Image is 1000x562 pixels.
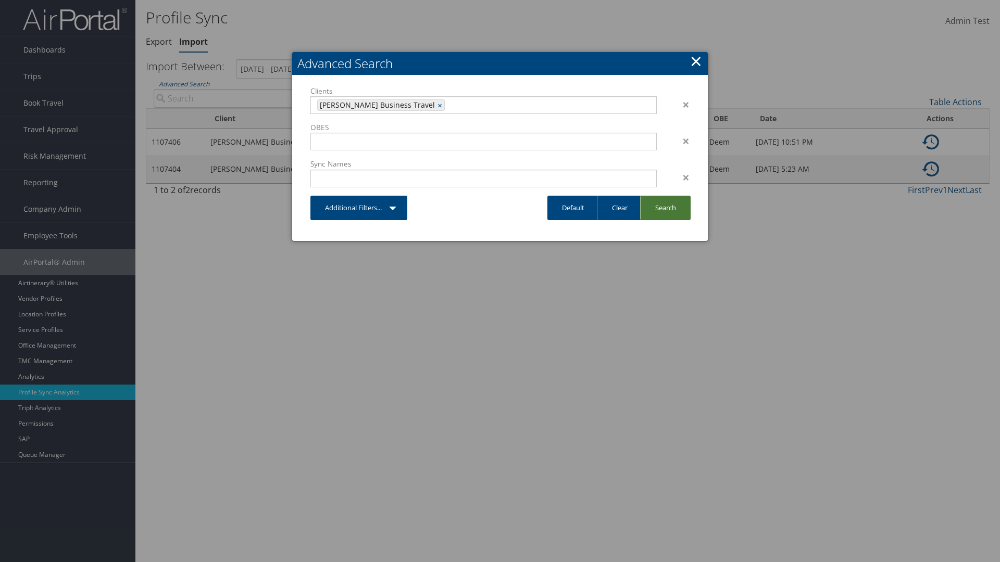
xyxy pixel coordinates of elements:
[310,159,657,169] label: Sync Names
[665,135,697,147] div: ×
[292,52,708,75] h2: Advanced Search
[438,100,444,110] a: ×
[310,86,657,96] label: Clients
[640,196,691,220] a: Search
[690,50,702,71] a: Close
[665,171,697,184] div: ×
[310,122,657,133] label: OBES
[665,98,697,111] div: ×
[547,196,599,220] a: Default
[597,196,642,220] a: Clear
[318,100,435,110] span: [PERSON_NAME] Business Travel
[310,196,407,220] a: Additional Filters...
